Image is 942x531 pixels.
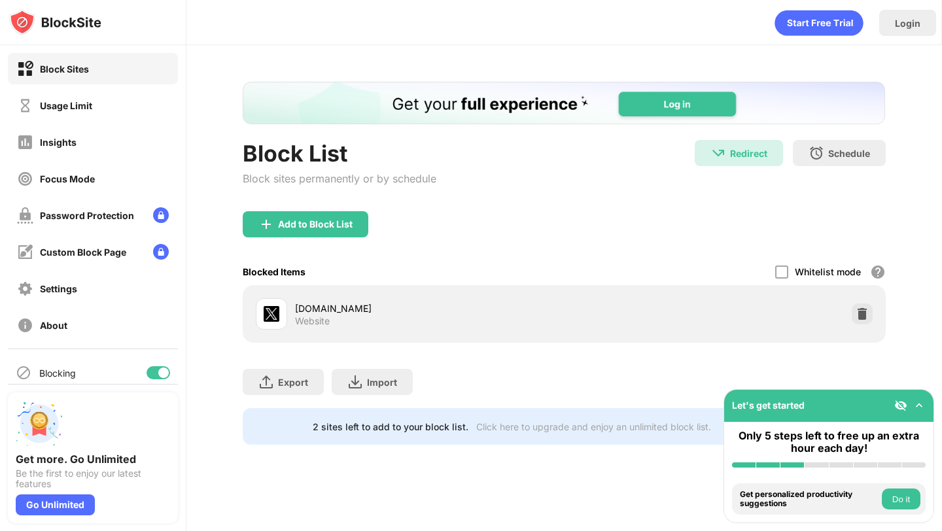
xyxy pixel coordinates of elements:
[243,172,436,185] div: Block sites permanently or by schedule
[828,148,870,159] div: Schedule
[16,400,63,447] img: push-unlimited.svg
[895,18,920,29] div: Login
[243,266,305,277] div: Blocked Items
[40,210,134,221] div: Password Protection
[16,494,95,515] div: Go Unlimited
[17,61,33,77] img: block-on.svg
[40,100,92,111] div: Usage Limit
[740,490,879,509] div: Get personalized productivity suggestions
[775,10,863,36] div: animation
[295,301,564,315] div: [DOMAIN_NAME]
[17,97,33,114] img: time-usage-off.svg
[40,137,77,148] div: Insights
[40,63,89,75] div: Block Sites
[295,315,330,327] div: Website
[16,453,170,466] div: Get more. Go Unlimited
[40,173,95,184] div: Focus Mode
[17,244,33,260] img: customize-block-page-off.svg
[732,400,805,411] div: Let's get started
[17,281,33,297] img: settings-off.svg
[476,421,711,432] div: Click here to upgrade and enjoy an unlimited block list.
[732,430,926,454] div: Only 5 steps left to free up an extra hour each day!
[278,377,308,388] div: Export
[17,171,33,187] img: focus-off.svg
[278,219,353,230] div: Add to Block List
[17,317,33,334] img: about-off.svg
[882,488,920,509] button: Do it
[264,306,279,322] img: favicons
[17,207,33,224] img: password-protection-off.svg
[16,365,31,381] img: blocking-icon.svg
[39,368,76,379] div: Blocking
[153,244,169,260] img: lock-menu.svg
[40,247,126,258] div: Custom Block Page
[313,421,468,432] div: 2 sites left to add to your block list.
[17,134,33,150] img: insights-off.svg
[243,82,885,124] iframe: Banner
[40,283,77,294] div: Settings
[16,468,170,489] div: Be the first to enjoy our latest features
[894,399,907,412] img: eye-not-visible.svg
[9,9,101,35] img: logo-blocksite.svg
[40,320,67,331] div: About
[367,377,397,388] div: Import
[795,266,861,277] div: Whitelist mode
[243,140,436,167] div: Block List
[730,148,767,159] div: Redirect
[913,399,926,412] img: omni-setup-toggle.svg
[153,207,169,223] img: lock-menu.svg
